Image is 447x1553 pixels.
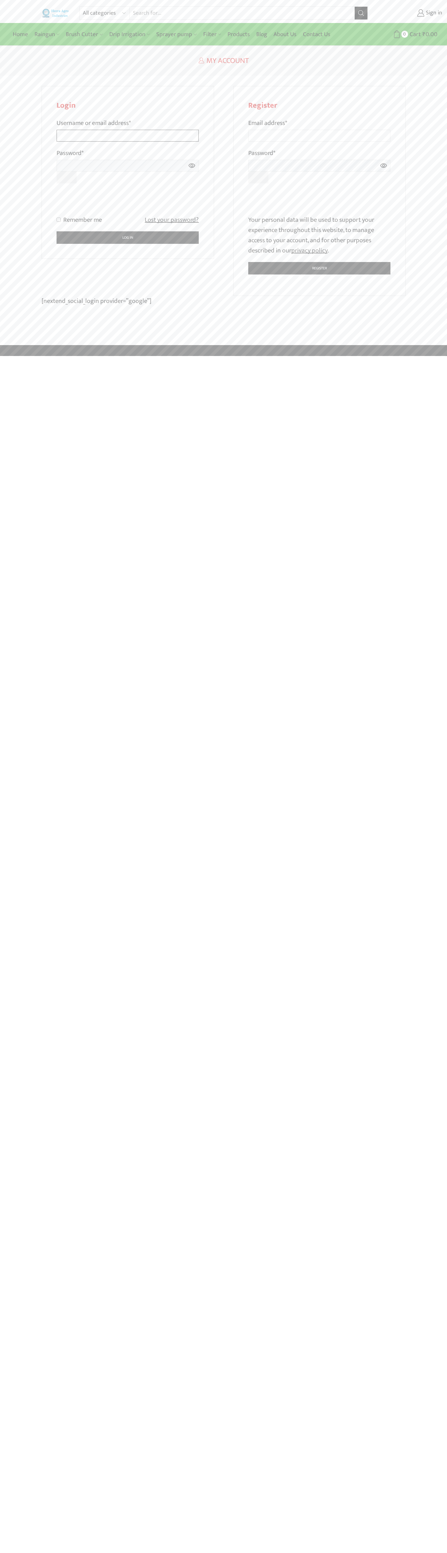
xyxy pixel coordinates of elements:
input: Search for... [130,7,354,19]
a: Drip Irrigation [106,27,153,42]
label: Email address [248,118,287,128]
a: 0 Cart ₹0.00 [374,28,437,40]
a: privacy policy [291,245,328,256]
label: Password [248,148,275,158]
p: Your personal data will be used to support your experience throughout this website, to manage acc... [248,215,391,256]
a: Sign in [377,7,442,19]
iframe: reCAPTCHA [248,190,345,215]
h2: Register [248,101,391,110]
label: Username or email address [57,118,131,128]
a: Blog [253,27,270,42]
bdi: 0.00 [422,29,437,39]
a: Sprayer pump [153,27,200,42]
span: 0 [401,31,408,37]
span: Remember me [63,214,102,225]
p: [nextend_social_login provider=”google”] [42,296,406,306]
a: Home [10,27,31,42]
button: Log in [57,231,199,244]
input: Remember me [57,218,61,222]
a: Raingun [31,27,63,42]
iframe: reCAPTCHA [57,190,154,215]
button: Search button [355,7,367,19]
button: Register [248,262,391,274]
span: Sign in [424,9,442,17]
label: Password [57,148,84,158]
a: Filter [200,27,224,42]
span: My Account [206,54,249,67]
button: Show password [57,172,77,183]
a: Contact Us [300,27,334,42]
button: Show password [248,172,269,183]
span: ₹ [422,29,426,39]
a: Lost your password? [145,215,199,225]
a: Brush Cutter [63,27,106,42]
a: Products [224,27,253,42]
span: Cart [408,30,421,39]
h2: Login [57,101,199,110]
a: About Us [270,27,300,42]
